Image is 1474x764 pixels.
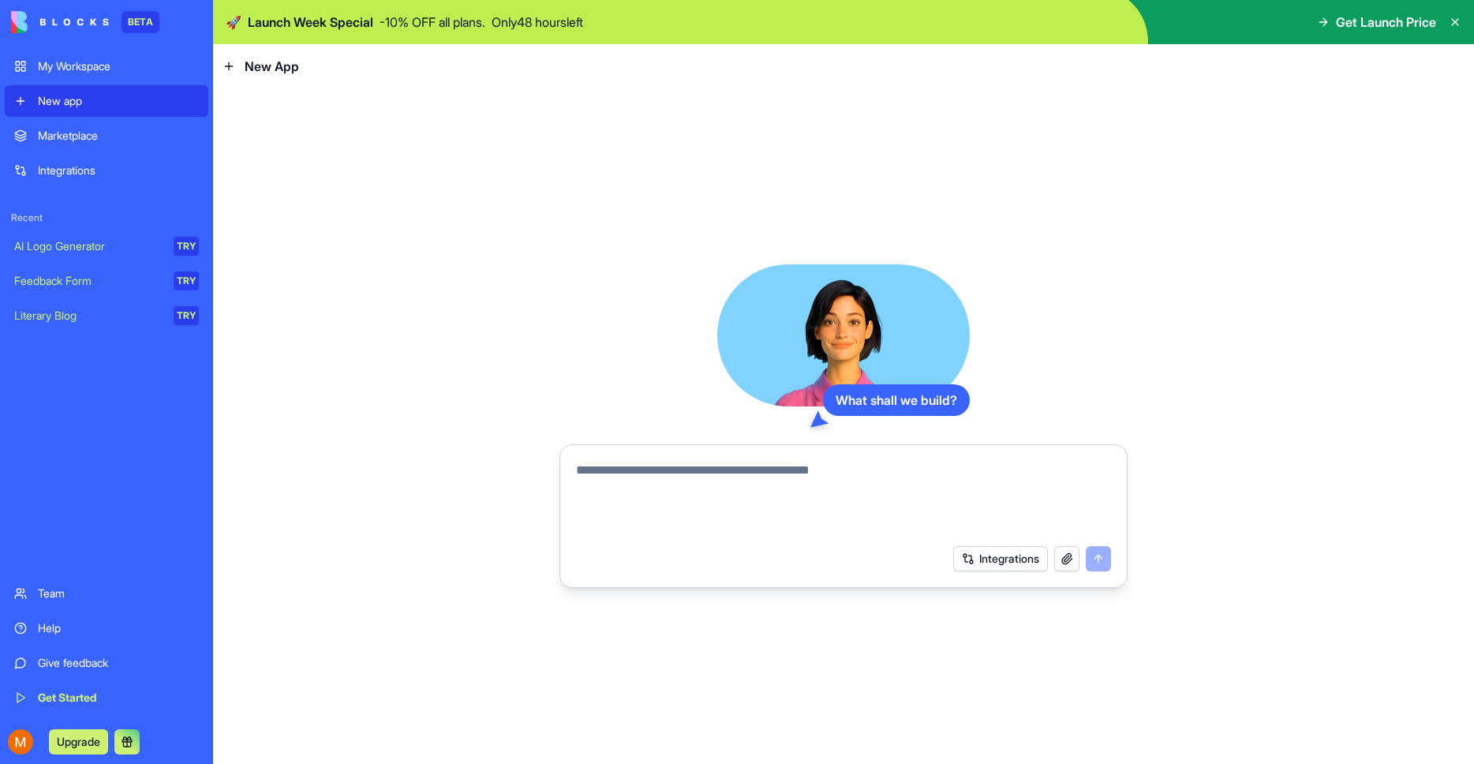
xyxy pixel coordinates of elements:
[245,57,299,76] span: New App
[49,729,108,755] button: Upgrade
[14,238,163,254] div: AI Logo Generator
[5,85,208,117] a: New app
[174,306,199,325] div: TRY
[248,13,373,32] span: Launch Week Special
[5,51,208,82] a: My Workspace
[492,13,583,32] p: Only 48 hours left
[38,620,199,636] div: Help
[5,682,208,713] a: Get Started
[5,647,208,679] a: Give feedback
[11,11,159,33] a: BETA
[174,237,199,256] div: TRY
[49,733,108,749] a: Upgrade
[38,586,199,601] div: Team
[953,546,1048,571] button: Integrations
[5,578,208,609] a: Team
[14,273,163,289] div: Feedback Form
[5,212,208,224] span: Recent
[5,612,208,644] a: Help
[1336,13,1436,32] span: Get Launch Price
[11,11,109,33] img: logo
[8,729,33,755] img: ACg8ocKrzBkyNFZ7JXW2uy2Yf4OeTgJoPHBZR8THIrAWAgyjlg-_Gg=s96-c
[5,265,208,297] a: Feedback FormTRY
[38,655,199,671] div: Give feedback
[174,272,199,290] div: TRY
[5,230,208,262] a: AI Logo GeneratorTRY
[122,11,159,33] div: BETA
[38,163,199,178] div: Integrations
[226,13,241,32] span: 🚀
[38,128,199,144] div: Marketplace
[38,93,199,109] div: New app
[14,308,163,324] div: Literary Blog
[38,58,199,74] div: My Workspace
[38,690,199,706] div: Get Started
[5,120,208,152] a: Marketplace
[823,384,970,416] div: What shall we build?
[5,155,208,186] a: Integrations
[380,13,485,32] p: - 10 % OFF all plans.
[5,300,208,331] a: Literary BlogTRY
